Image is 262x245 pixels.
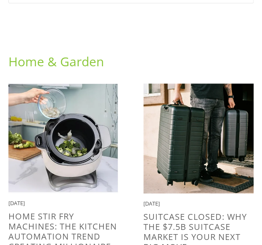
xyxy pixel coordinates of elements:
time: [DATE] [8,199,25,207]
a: Home & Garden [8,53,104,70]
img: Home Stir Fry Machines: The Kitchen Automation Trend Creating Millionaire Sellers [8,83,118,193]
time: [DATE] [143,200,160,207]
img: SuitCase Closed: Why the $7.5B Suitcase Market is Your Next Big Move [143,83,254,193]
